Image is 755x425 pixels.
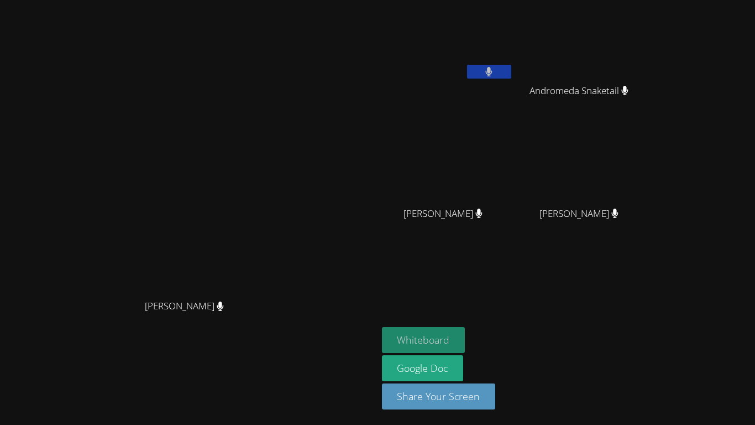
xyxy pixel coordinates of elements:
[382,355,464,381] a: Google Doc
[382,327,465,353] button: Whiteboard
[539,206,618,222] span: [PERSON_NAME]
[529,83,628,99] span: Andromeda Snaketail
[145,298,224,314] span: [PERSON_NAME]
[403,206,483,222] span: [PERSON_NAME]
[382,383,496,410] button: Share Your Screen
